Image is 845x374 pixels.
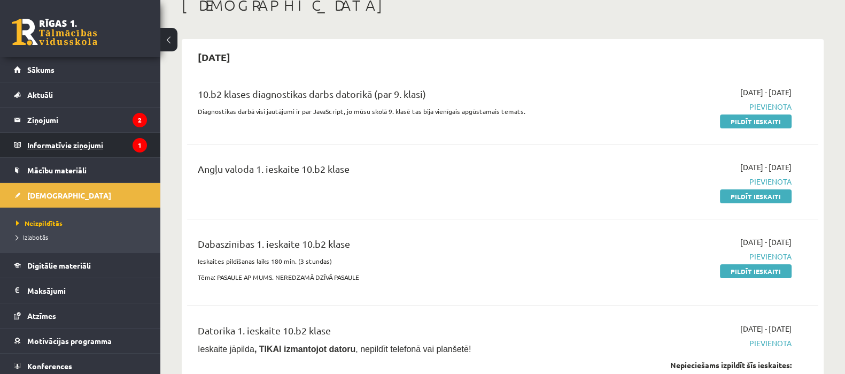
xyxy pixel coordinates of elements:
i: 2 [133,113,147,127]
span: [DEMOGRAPHIC_DATA] [27,190,111,200]
a: Neizpildītās [16,218,150,228]
span: [DATE] - [DATE] [740,323,792,334]
legend: Ziņojumi [27,108,147,132]
a: Ziņojumi2 [14,108,147,132]
i: 1 [133,138,147,152]
p: Ieskaites pildīšanas laiks 180 min. (3 stundas) [198,256,588,266]
div: Angļu valoda 1. ieskaite 10.b2 klase [198,162,588,181]
legend: Maksājumi [27,278,147,303]
legend: Informatīvie ziņojumi [27,133,147,157]
a: Pildīt ieskaiti [720,189,792,203]
span: Atzīmes [27,311,56,320]
span: Pievienota [604,338,792,349]
a: Digitālie materiāli [14,253,147,278]
span: [DATE] - [DATE] [740,162,792,173]
span: Ieskaite jāpilda , nepildīt telefonā vai planšetē! [198,345,471,354]
b: , TIKAI izmantojot datoru [254,345,355,354]
a: Mācību materiāli [14,158,147,182]
a: [DEMOGRAPHIC_DATA] [14,183,147,208]
a: Rīgas 1. Tālmācības vidusskola [12,19,97,45]
div: Nepieciešams izpildīt šīs ieskaites: [604,360,792,371]
a: Motivācijas programma [14,329,147,353]
a: Pildīt ieskaiti [720,264,792,278]
a: Izlabotās [16,232,150,242]
a: Aktuāli [14,82,147,107]
span: [DATE] - [DATE] [740,236,792,248]
span: Pievienota [604,101,792,112]
a: Pildīt ieskaiti [720,115,792,128]
span: Pievienota [604,251,792,262]
span: Mācību materiāli [27,165,87,175]
span: Aktuāli [27,90,53,100]
p: Diagnostikas darbā visi jautājumi ir par JavaScript, jo mūsu skolā 9. klasē tas bija vienīgais ap... [198,106,588,116]
span: Motivācijas programma [27,336,112,346]
div: Dabaszinības 1. ieskaite 10.b2 klase [198,236,588,256]
span: Neizpildītās [16,219,63,227]
span: Sākums [27,65,55,74]
span: [DATE] - [DATE] [740,87,792,98]
span: Izlabotās [16,233,48,241]
a: Informatīvie ziņojumi1 [14,133,147,157]
p: Tēma: PASAULE AP MUMS. NEREDZAMĀ DZĪVĀ PASAULE [198,272,588,282]
span: Digitālie materiāli [27,261,91,270]
h2: [DATE] [187,44,241,70]
span: Konferences [27,361,72,371]
a: Maksājumi [14,278,147,303]
div: 10.b2 klases diagnostikas darbs datorikā (par 9. klasi) [198,87,588,106]
a: Sākums [14,57,147,82]
span: Pievienota [604,176,792,187]
div: Datorika 1. ieskaite 10.b2 klase [198,323,588,343]
a: Atzīmes [14,303,147,328]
